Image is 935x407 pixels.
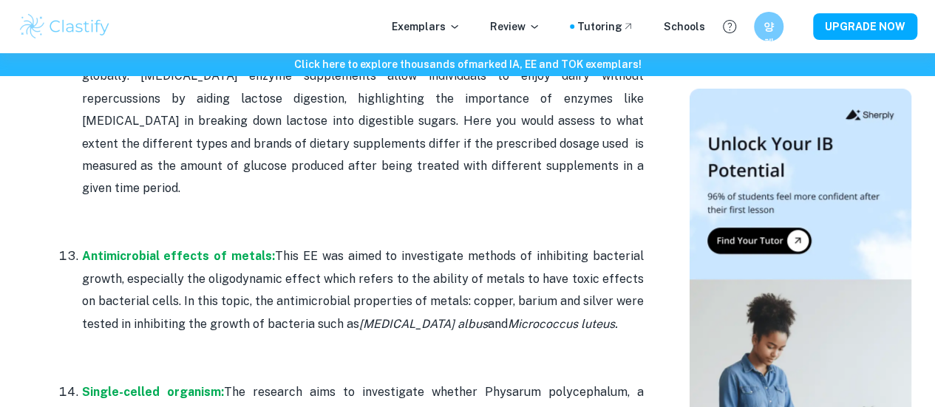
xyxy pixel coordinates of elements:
p: This EE was aimed to investigate methods of inhibiting bacterial growth, especially the oligodyna... [82,245,644,380]
a: Schools [664,18,705,35]
i: Micrococcus luteus. [508,317,618,331]
button: 양해 [754,12,783,41]
p: : [MEDICAL_DATA] affects 65% of adults globally. [MEDICAL_DATA] enzyme supplements allow individu... [82,43,644,245]
button: UPGRADE NOW [813,13,917,40]
a: Single-celled organism: [82,385,224,399]
i: [MEDICAL_DATA] albus [359,317,488,331]
a: Tutoring [577,18,634,35]
a: Antimicrobial effects of metals: [82,249,276,263]
h6: Click here to explore thousands of marked IA, EE and TOK exemplars ! [3,56,932,72]
h6: 양해 [761,18,778,35]
img: Clastify logo [18,12,112,41]
p: Exemplars [392,18,460,35]
p: Review [490,18,540,35]
button: Help and Feedback [717,14,742,39]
